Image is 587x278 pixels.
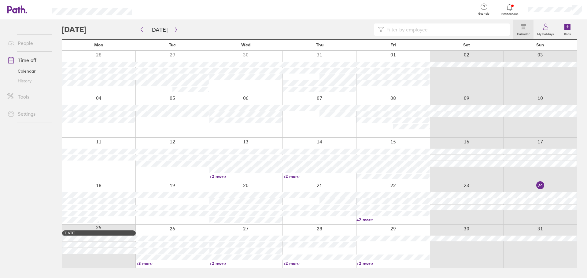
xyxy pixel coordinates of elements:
span: Sat [463,42,470,47]
a: History [2,76,52,86]
span: Wed [241,42,250,47]
a: Calendar [2,66,52,76]
a: People [2,37,52,49]
label: Book [560,31,575,36]
a: Calendar [513,20,533,39]
div: [DATE] [64,231,134,235]
a: +2 more [356,261,430,266]
span: Get help [474,12,494,16]
a: Settings [2,108,52,120]
a: +2 more [209,261,282,266]
a: Tools [2,91,52,103]
span: Fri [390,42,396,47]
span: Notifications [500,12,520,16]
a: +2 more [356,217,430,222]
input: Filter by employee [384,24,506,35]
a: +2 more [283,261,356,266]
a: My holidays [533,20,558,39]
a: +3 more [136,261,209,266]
a: +2 more [209,174,282,179]
a: Time off [2,54,52,66]
span: Thu [316,42,323,47]
label: Calendar [513,31,533,36]
span: Sun [536,42,544,47]
button: [DATE] [146,25,172,35]
span: Tue [169,42,176,47]
a: Book [558,20,577,39]
label: My holidays [533,31,558,36]
a: Notifications [500,3,520,16]
a: +2 more [283,174,356,179]
span: Mon [94,42,103,47]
